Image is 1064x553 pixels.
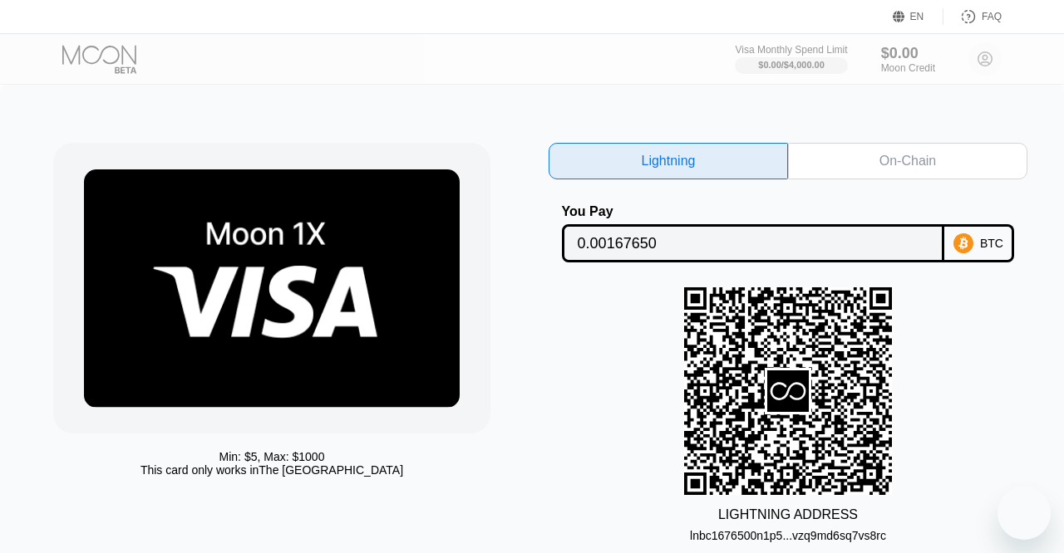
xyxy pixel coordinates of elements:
[943,8,1002,25] div: FAQ
[718,507,858,522] div: LIGHTNING ADDRESS
[735,44,847,56] div: Visa Monthly Spend Limit
[879,153,936,169] div: On-Chain
[219,450,325,463] div: Min: $ 5 , Max: $ 1000
[549,143,788,179] div: Lightning
[982,11,1002,22] div: FAQ
[980,237,1003,250] div: BTC
[690,529,886,542] div: lnbc1676500n1p5...vzq9md6sq7vs8rc
[140,463,403,477] div: This card only works in The [GEOGRAPHIC_DATA]
[549,204,1027,262] div: You PayBTC
[562,204,945,219] div: You Pay
[910,11,924,22] div: EN
[642,153,696,169] div: Lightning
[997,487,1051,540] iframe: Button to launch messaging window
[788,143,1027,179] div: On-Chain
[758,60,825,70] div: $0.00 / $4,000.00
[735,44,847,74] div: Visa Monthly Spend Limit$0.00/$4,000.00
[690,522,886,542] div: lnbc1676500n1p5...vzq9md6sq7vs8rc
[893,8,943,25] div: EN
